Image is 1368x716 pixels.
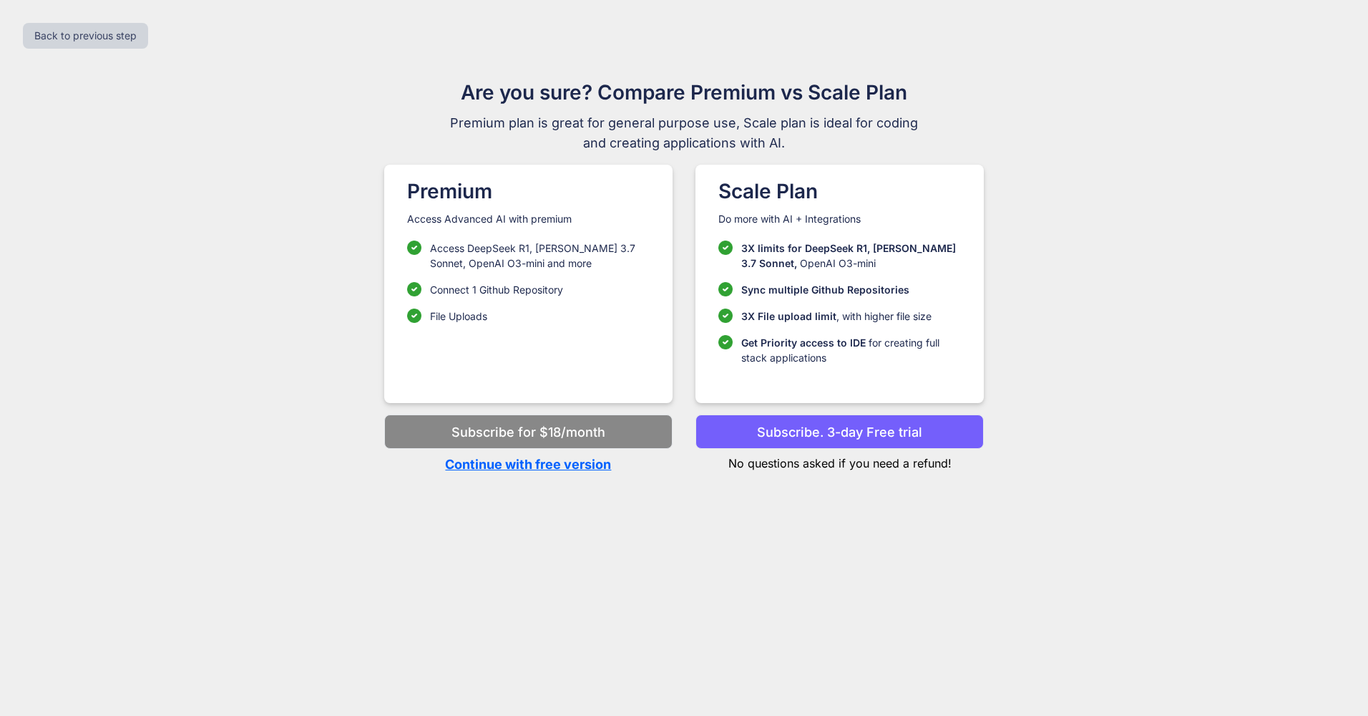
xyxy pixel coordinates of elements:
img: checklist [718,335,733,349]
p: , with higher file size [741,309,932,324]
span: 3X limits for DeepSeek R1, [PERSON_NAME] 3.7 Sonnet, [741,242,956,269]
p: Subscribe for $18/month [451,422,605,442]
p: for creating full stack applications [741,335,961,365]
img: checklist [718,282,733,296]
img: checklist [718,241,733,255]
h1: Scale Plan [718,176,961,206]
p: Access Advanced AI with premium [407,212,650,226]
img: checklist [407,241,421,255]
p: File Uploads [430,309,487,324]
button: Subscribe for $18/month [384,415,673,449]
h1: Premium [407,176,650,206]
span: 3X File upload limit [741,310,836,322]
p: Do more with AI + Integrations [718,212,961,226]
h1: Are you sure? Compare Premium vs Scale Plan [444,77,924,107]
img: checklist [407,309,421,323]
p: No questions asked if you need a refund! [695,449,984,472]
p: Access DeepSeek R1, [PERSON_NAME] 3.7 Sonnet, OpenAI O3-mini and more [430,241,650,271]
span: Premium plan is great for general purpose use, Scale plan is ideal for coding and creating applic... [444,113,924,153]
img: checklist [407,282,421,296]
p: Subscribe. 3-day Free trial [757,422,922,442]
p: Sync multiple Github Repositories [741,282,909,297]
p: Connect 1 Github Repository [430,282,563,297]
p: OpenAI O3-mini [741,241,961,271]
p: Continue with free version [384,455,673,474]
span: Get Priority access to IDE [741,337,866,349]
button: Back to previous step [23,23,148,49]
button: Subscribe. 3-day Free trial [695,415,984,449]
img: checklist [718,309,733,323]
